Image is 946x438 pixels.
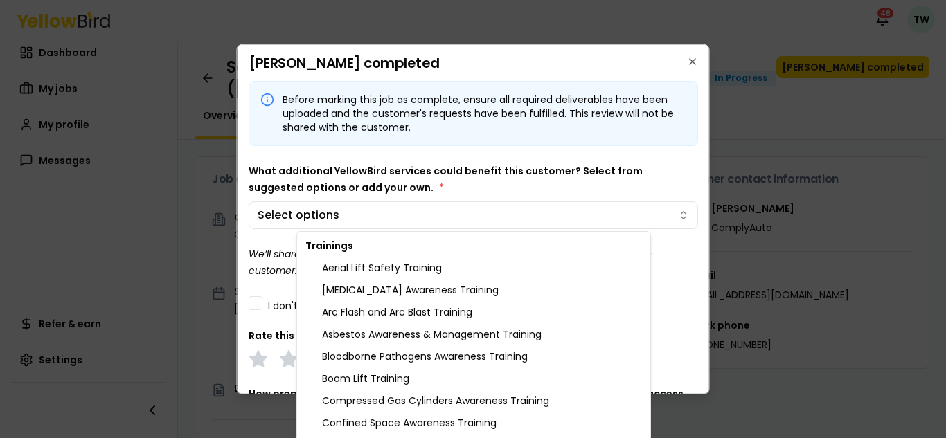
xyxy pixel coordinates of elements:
div: Confined Space Awareness Training [300,412,648,434]
div: Boom Lift Training [300,367,648,390]
div: Aerial Lift Safety Training [300,257,648,279]
div: Trainings [300,235,648,257]
div: Compressed Gas Cylinders Awareness Training [300,390,648,412]
div: Arc Flash and Arc Blast Training [300,301,648,323]
div: [MEDICAL_DATA] Awareness Training [300,279,648,301]
div: Asbestos Awareness & Management Training [300,323,648,345]
div: Bloodborne Pathogens Awareness Training [300,345,648,367]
